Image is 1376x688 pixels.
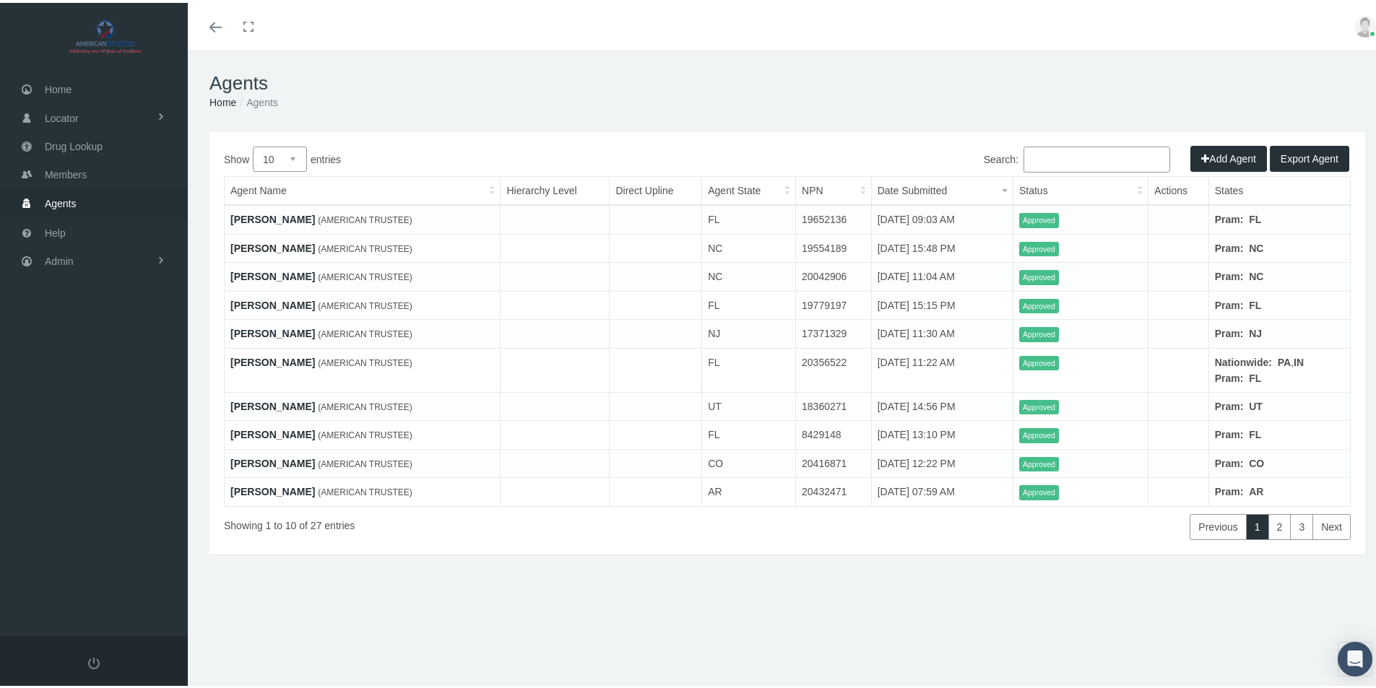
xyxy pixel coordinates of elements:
[1249,297,1261,308] b: FL
[796,202,872,231] td: 19652136
[1312,511,1351,537] a: Next
[1215,297,1244,308] b: Pram:
[1019,239,1059,254] span: Approved
[318,355,412,365] span: (AMERICAN TRUSTEE)
[1294,354,1304,365] b: IN
[1215,240,1244,251] b: Pram:
[1019,454,1059,469] span: Approved
[318,298,412,308] span: (AMERICAN TRUSTEE)
[796,174,872,203] th: NPN: activate to sort column ascending
[318,427,412,437] span: (AMERICAN TRUSTEE)
[1019,353,1059,368] span: Approved
[871,174,1013,203] th: Date Submitted: activate to sort column ascending
[1019,267,1059,282] span: Approved
[702,174,796,203] th: Agent State: activate to sort column ascending
[702,345,796,389] td: FL
[1190,511,1246,537] a: Previous
[871,202,1013,231] td: [DATE] 09:03 AM
[45,187,77,214] span: Agents
[45,158,87,186] span: Members
[1019,425,1059,440] span: Approved
[702,475,796,504] td: AR
[796,418,872,447] td: 8429148
[1215,455,1244,466] b: Pram:
[236,92,277,108] li: Agents
[871,389,1013,418] td: [DATE] 14:56 PM
[1019,296,1059,311] span: Approved
[1249,455,1264,466] b: CO
[610,174,702,203] th: Direct Upline
[45,130,103,157] span: Drug Lookup
[230,426,315,437] a: [PERSON_NAME]
[871,418,1013,447] td: [DATE] 13:10 PM
[1013,174,1148,203] th: Status: activate to sort column ascending
[230,268,315,279] a: [PERSON_NAME]
[45,102,79,129] span: Locator
[871,231,1013,260] td: [DATE] 15:48 PM
[702,389,796,418] td: UT
[1208,174,1350,203] th: States
[1215,268,1244,279] b: Pram:
[1019,210,1059,225] span: Approved
[1249,398,1263,409] b: UT
[1215,426,1244,437] b: Pram:
[1190,143,1267,169] button: Add Agent
[702,317,796,346] td: NJ
[871,288,1013,317] td: [DATE] 15:15 PM
[1249,370,1261,381] b: FL
[796,231,872,260] td: 19554189
[1249,268,1263,279] b: NC
[230,297,315,308] a: [PERSON_NAME]
[45,73,72,100] span: Home
[871,317,1013,346] td: [DATE] 11:30 AM
[1215,398,1244,409] b: Pram:
[318,212,412,222] span: (AMERICAN TRUSTEE)
[318,326,412,336] span: (AMERICAN TRUSTEE)
[796,446,872,475] td: 20416871
[1019,482,1059,497] span: Approved
[253,144,307,169] select: Showentries
[318,399,412,409] span: (AMERICAN TRUSTEE)
[1249,240,1263,251] b: NC
[1338,639,1372,674] div: Open Intercom Messenger
[1249,483,1263,495] b: AR
[1278,354,1291,365] b: PA
[230,483,315,495] a: [PERSON_NAME]
[230,240,315,251] a: [PERSON_NAME]
[45,245,74,272] span: Admin
[1215,211,1244,222] b: Pram:
[1148,174,1209,203] th: Actions
[1249,211,1261,222] b: FL
[1246,511,1269,537] a: 1
[225,174,501,203] th: Agent Name: activate to sort column ascending
[318,241,412,251] span: (AMERICAN TRUSTEE)
[1249,325,1262,336] b: NJ
[796,288,872,317] td: 19779197
[702,418,796,447] td: FL
[1215,354,1272,365] b: Nationwide:
[318,269,412,279] span: (AMERICAN TRUSTEE)
[230,455,315,466] a: [PERSON_NAME]
[702,288,796,317] td: FL
[871,345,1013,389] td: [DATE] 11:22 AM
[871,260,1013,289] td: [DATE] 11:04 AM
[1354,13,1376,35] img: user-placeholder.jpg
[1215,325,1244,336] b: Pram:
[871,446,1013,475] td: [DATE] 12:22 PM
[796,317,872,346] td: 17371329
[318,456,412,466] span: (AMERICAN TRUSTEE)
[1215,483,1244,495] b: Pram:
[1019,324,1059,339] span: Approved
[796,389,872,418] td: 18360271
[1215,370,1244,381] b: Pram:
[984,144,1170,170] label: Search:
[1268,511,1291,537] a: 2
[224,144,787,169] label: Show entries
[702,446,796,475] td: CO
[1270,143,1349,169] button: Export Agent
[230,211,315,222] a: [PERSON_NAME]
[318,484,412,495] span: (AMERICAN TRUSTEE)
[796,475,872,504] td: 20432471
[230,354,315,365] a: [PERSON_NAME]
[209,69,1365,92] h1: Agents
